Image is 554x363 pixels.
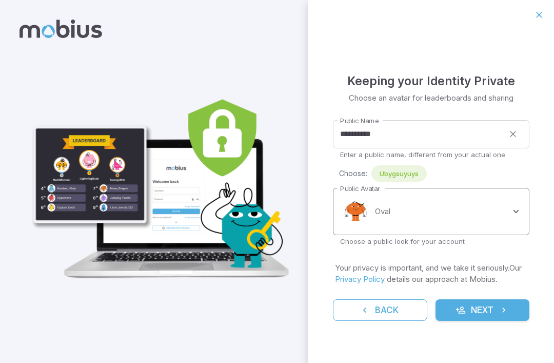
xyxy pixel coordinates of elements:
a: Privacy Policy [335,274,385,284]
label: Public Avatar [340,184,380,194]
div: Ubygsuyuys [371,165,427,182]
button: Next [436,299,530,321]
img: student_6-illustration [29,77,295,284]
label: Public Name [340,116,379,126]
h4: Keeping your Identity Private [347,72,515,90]
p: Your privacy is important, and we take it seriously. Our details our approach at Mobius. [335,262,527,285]
p: Oval [375,206,390,217]
button: Back [333,299,427,321]
p: Choose an avatar for leaderboards and sharing [349,92,513,104]
div: Choose: [339,165,529,182]
button: clear [504,125,522,143]
img: oval.svg [340,196,371,227]
p: Choose a public look for your account [340,237,522,246]
span: Ubygsuyuys [371,168,427,179]
p: Enter a public name, different from your actual one [340,150,522,159]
